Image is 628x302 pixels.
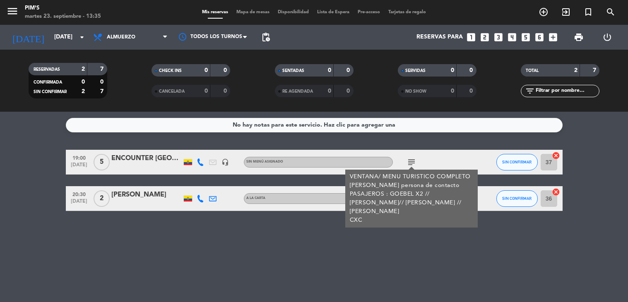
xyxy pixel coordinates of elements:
div: [PERSON_NAME] [111,189,182,200]
span: SIN CONFIRMAR [34,90,67,94]
i: looks_one [466,32,476,43]
input: Filtrar por nombre... [535,86,599,96]
i: looks_5 [520,32,531,43]
strong: 0 [346,67,351,73]
i: filter_list [525,86,535,96]
span: Almuerzo [107,34,135,40]
span: 19:00 [69,153,89,162]
span: [DATE] [69,162,89,172]
span: A la Carta [246,197,265,200]
i: turned_in_not [583,7,593,17]
strong: 0 [100,79,105,85]
span: NO SHOW [405,89,426,93]
strong: 0 [469,88,474,94]
strong: 0 [451,88,454,94]
i: looks_4 [507,32,517,43]
i: [DATE] [6,28,50,46]
div: VENTANA/ MENU TURISTICO COMPLETO [PERSON_NAME] persona de contacto PASAJEROS : GOEBEL X2 // [PERS... [349,173,473,225]
i: subject [407,157,416,167]
i: cancel [552,151,560,160]
div: No hay notas para este servicio. Haz clic para agregar una [233,120,395,130]
span: SENTADAS [282,69,304,73]
strong: 2 [574,67,577,73]
strong: 0 [224,88,229,94]
span: Sin menú asignado [246,160,283,163]
span: Reservas para [416,34,463,41]
strong: 0 [328,88,331,94]
span: 5 [94,154,110,170]
span: TOTAL [526,69,539,73]
span: 20:30 [69,189,89,199]
span: RE AGENDADA [282,89,313,93]
div: LOG OUT [593,25,622,50]
div: martes 23. septiembre - 13:35 [25,12,101,21]
strong: 0 [205,67,208,73]
i: exit_to_app [561,7,571,17]
span: CHECK INS [159,69,182,73]
strong: 0 [469,67,474,73]
button: SIN CONFIRMAR [496,190,538,207]
strong: 7 [593,67,598,73]
strong: 0 [224,67,229,73]
span: SIN CONFIRMAR [502,160,532,164]
span: SIN CONFIRMAR [502,196,532,201]
strong: 7 [100,89,105,94]
span: Lista de Espera [313,10,354,14]
span: SERVIDAS [405,69,426,73]
i: arrow_drop_down [77,32,87,42]
strong: 2 [82,89,85,94]
strong: 0 [451,67,454,73]
i: search [606,7,616,17]
span: Disponibilidad [274,10,313,14]
i: add_box [548,32,558,43]
span: RESERVADAS [34,67,60,72]
span: Mis reservas [198,10,232,14]
span: [DATE] [69,199,89,208]
i: cancel [552,188,560,196]
i: menu [6,5,19,17]
span: Pre-acceso [354,10,384,14]
button: menu [6,5,19,20]
strong: 0 [205,88,208,94]
div: Pim's [25,4,101,12]
strong: 7 [100,66,105,72]
strong: 2 [82,66,85,72]
strong: 0 [346,88,351,94]
i: looks_6 [534,32,545,43]
span: print [574,32,584,42]
i: add_circle_outline [539,7,549,17]
i: looks_two [479,32,490,43]
strong: 0 [328,67,331,73]
strong: 0 [82,79,85,85]
span: CONFIRMADA [34,80,62,84]
i: headset_mic [221,158,229,166]
div: ENCOUNTER [GEOGRAPHIC_DATA] [111,153,182,164]
span: Tarjetas de regalo [384,10,430,14]
i: power_settings_new [602,32,612,42]
span: pending_actions [261,32,271,42]
span: 2 [94,190,110,207]
i: looks_3 [493,32,504,43]
button: SIN CONFIRMAR [496,154,538,170]
span: CANCELADA [159,89,185,93]
span: Mapa de mesas [232,10,274,14]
